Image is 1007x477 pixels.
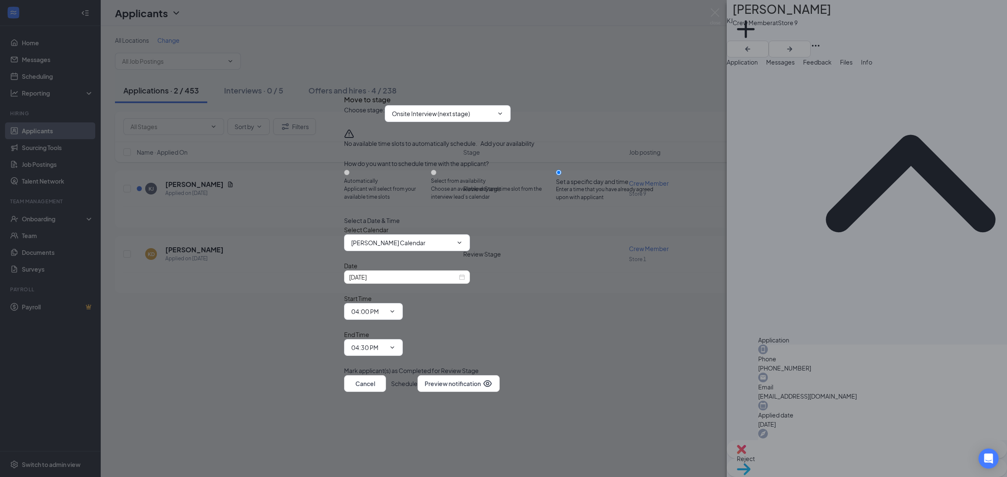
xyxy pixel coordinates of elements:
span: End Time [344,331,369,338]
div: No available time slots to automatically schedule. [344,139,663,148]
svg: Warning [344,129,354,139]
div: Set a specific day and time [556,177,663,186]
div: Automatically [344,177,431,185]
span: Choose an available day and time slot from the interview lead’s calendar [431,185,556,201]
input: End time [351,343,386,352]
svg: Eye [483,378,493,389]
span: Enter a time that you have already agreed upon with applicant [556,186,663,202]
button: Preview notificationEye [417,375,500,392]
span: Applicant will select from your available time slots [344,185,431,201]
span: Mark applicant(s) as Completed for Review Stage [344,366,479,375]
div: Open Intercom Messenger [978,448,999,469]
h3: Move to stage [344,94,391,105]
input: Oct 15, 2025 [349,272,457,282]
svg: ChevronDown [389,344,396,351]
button: Cancel [344,375,386,392]
span: Choose stage : [344,105,385,122]
span: Start Time [344,295,372,302]
svg: ChevronDown [456,239,463,246]
svg: ChevronDown [389,308,396,315]
div: How do you want to schedule time with the applicant? [344,159,663,168]
div: Select a Date & Time [344,216,663,225]
button: Add your availability [480,139,535,148]
button: Schedule [391,375,417,392]
span: Date [344,262,357,270]
div: Select from availability [431,177,556,185]
input: Start time [351,307,386,316]
svg: ChevronDown [497,110,503,117]
span: Select Calendar [344,226,389,233]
